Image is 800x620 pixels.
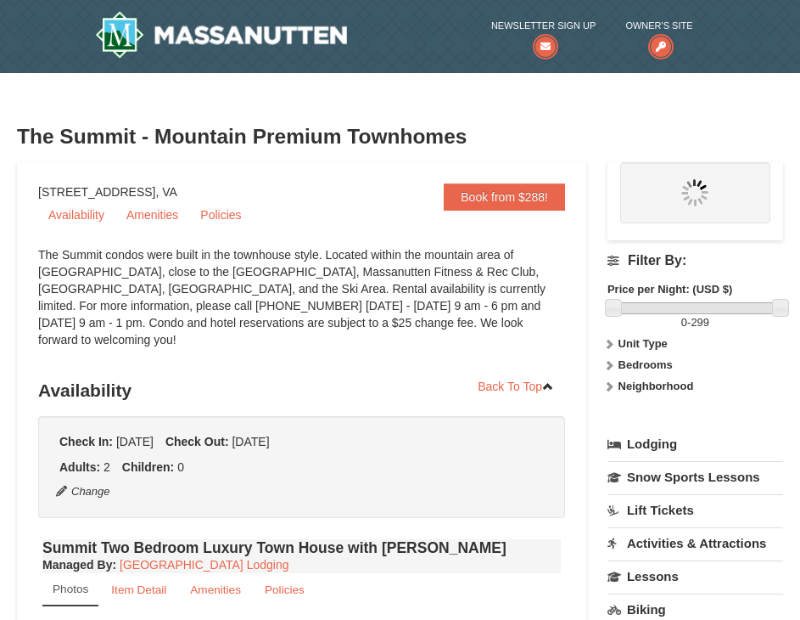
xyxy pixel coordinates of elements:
[232,435,269,448] span: [DATE]
[681,179,708,206] img: wait.gif
[607,253,783,268] h4: Filter By:
[42,558,112,572] span: Managed By
[691,316,709,329] span: 299
[95,11,348,59] a: Massanutten Resort
[625,17,692,34] span: Owner's Site
[55,482,111,501] button: Change
[618,380,694,392] strong: Neighborhood
[53,583,88,595] small: Photos
[607,561,783,592] a: Lessons
[111,583,166,596] small: Item Detail
[607,461,783,493] a: Snow Sports Lessons
[103,460,110,474] span: 2
[618,337,668,350] strong: Unit Type
[625,17,692,52] a: Owner's Site
[59,435,113,448] strong: Check In:
[120,558,288,572] a: [GEOGRAPHIC_DATA] Lodging
[491,17,596,52] a: Newsletter Sign Up
[42,539,561,556] h4: Summit Two Bedroom Luxury Town House with [PERSON_NAME]
[100,573,177,606] a: Item Detail
[607,429,783,459] a: Lodging
[116,202,188,228] a: Amenities
[38,202,115,228] a: Availability
[607,494,783,526] a: Lift Tickets
[165,435,229,448] strong: Check Out:
[38,374,565,408] h3: Availability
[42,558,116,572] strong: :
[618,358,673,371] strong: Bedrooms
[116,435,154,448] span: [DATE]
[681,316,687,329] span: 0
[607,527,783,559] a: Activities & Attractions
[254,573,316,606] a: Policies
[38,246,565,365] div: The Summit condos were built in the townhouse style. Located within the mountain area of [GEOGRAP...
[491,17,596,34] span: Newsletter Sign Up
[190,202,251,228] a: Policies
[607,283,732,296] strong: Price per Night: (USD $)
[177,460,184,474] span: 0
[17,120,783,154] h3: The Summit - Mountain Premium Townhomes
[190,583,241,596] small: Amenities
[59,460,100,474] strong: Adults:
[607,314,783,331] label: -
[95,11,348,59] img: Massanutten Resort Logo
[122,460,174,474] strong: Children:
[467,374,565,399] a: Back To Top
[179,573,252,606] a: Amenities
[42,573,98,606] a: Photos
[444,183,565,211] a: Book from $288!
[265,583,305,596] small: Policies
